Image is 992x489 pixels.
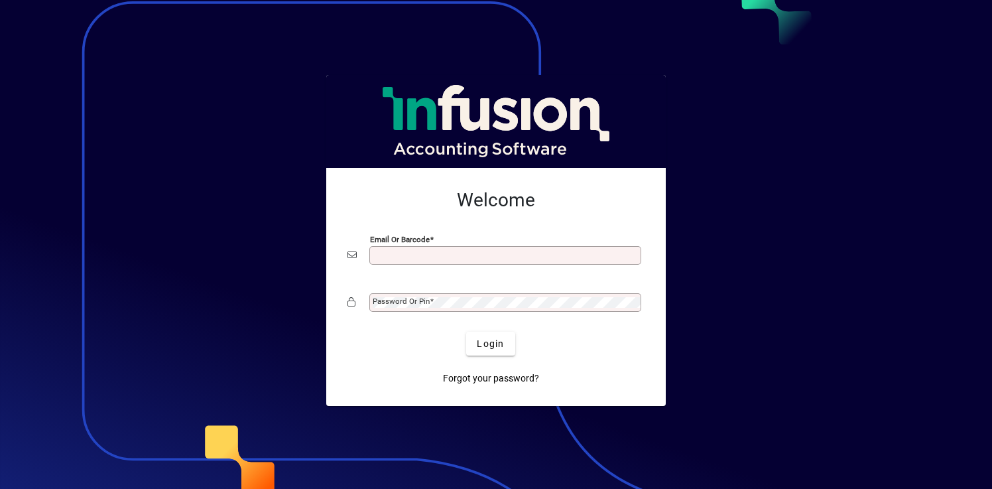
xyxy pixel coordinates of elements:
[466,332,515,356] button: Login
[438,366,544,390] a: Forgot your password?
[477,337,504,351] span: Login
[443,372,539,385] span: Forgot your password?
[370,235,430,244] mat-label: Email or Barcode
[373,297,430,306] mat-label: Password or Pin
[347,189,645,212] h2: Welcome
